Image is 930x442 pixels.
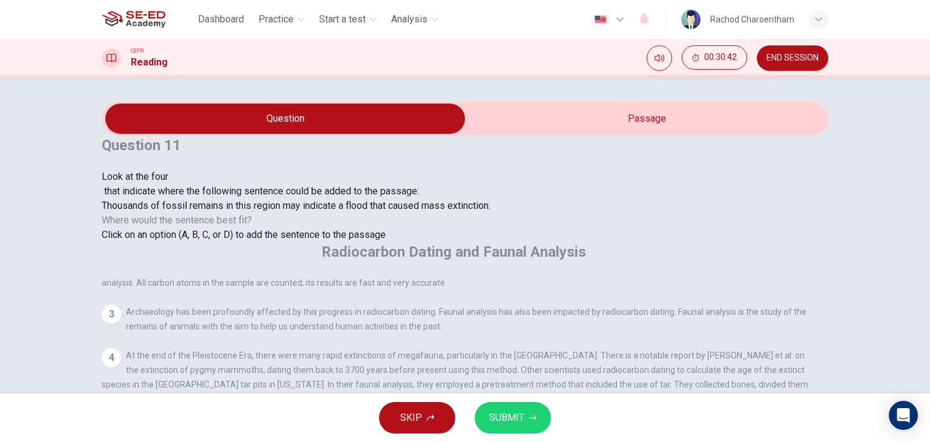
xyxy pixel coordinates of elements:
button: Dashboard [193,8,249,30]
span: CEFR [131,47,143,55]
span: Practice [259,12,294,27]
span: Click on an option (A, B, C, or D) to add the sentence to the passage [102,229,386,240]
button: Start a test [314,8,381,30]
span: 00:30:42 [704,53,737,62]
div: 4 [102,348,121,368]
div: Rachod Charoentham [710,12,794,27]
span: SKIP [400,409,422,426]
span: At the end of the Pleistocene Era, there were many rapid extinctions of megafauna, particularly i... [102,351,808,433]
img: SE-ED Academy logo [102,7,165,31]
span: Dashboard [198,12,244,27]
button: SKIP [379,402,455,434]
span: Start a test [319,12,366,27]
img: en [593,15,608,24]
span: Archaeology has been profoundly affected by this progress in radiocarbon dating. Faunal analysis ... [126,307,806,331]
span: Look at the four that indicate where the following sentence could be added to the passage: [102,170,490,199]
div: Hide [682,45,747,71]
h4: Question 11 [102,136,490,155]
span: Where would the sentence best fit? [102,214,254,226]
button: Practice [254,8,309,30]
h1: Reading [131,55,168,70]
button: SUBMIT [475,402,551,434]
span: Analysis [391,12,427,27]
span: SUBMIT [489,409,524,426]
span: Thousands of fossil remains in this region may indicate a flood that caused mass extinction. [102,200,490,211]
button: END SESSION [757,45,828,71]
span: END SESSION [767,53,819,63]
div: Open Intercom Messenger [889,401,918,430]
div: 3 [102,305,121,324]
button: 00:30:42 [682,45,747,70]
div: Mute [647,45,672,71]
a: SE-ED Academy logo [102,7,193,31]
h4: Radiocarbon Dating and Faunal Analysis [322,242,586,262]
img: Profile picture [681,10,701,29]
button: Analysis [386,8,443,30]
